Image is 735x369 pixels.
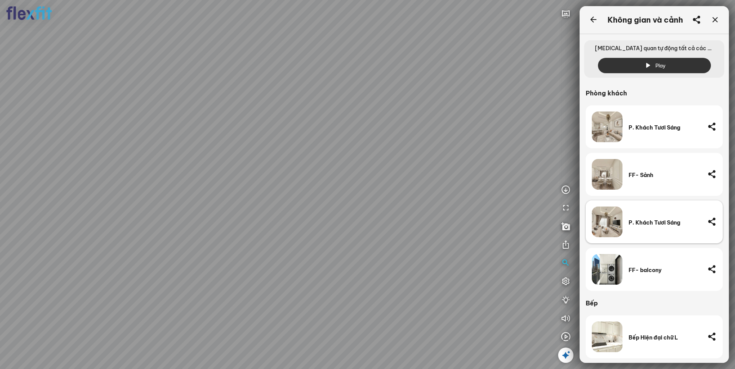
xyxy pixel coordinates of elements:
img: logo [6,6,52,20]
div: Bếp [586,298,710,308]
div: Bếp Hiện đại chữ L [629,334,701,341]
div: FF- balcony [629,267,701,274]
span: [MEDICAL_DATA] quan tự động tất cả các không gian [589,40,720,58]
span: Play [655,62,666,69]
div: FF- Sảnh [629,172,701,179]
div: Không gian và cảnh [608,15,683,25]
div: P. Khách Tươi Sáng [629,219,701,226]
div: P. Khách Tươi Sáng [629,124,701,131]
div: Phòng khách [586,89,710,98]
button: Play [598,58,711,73]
